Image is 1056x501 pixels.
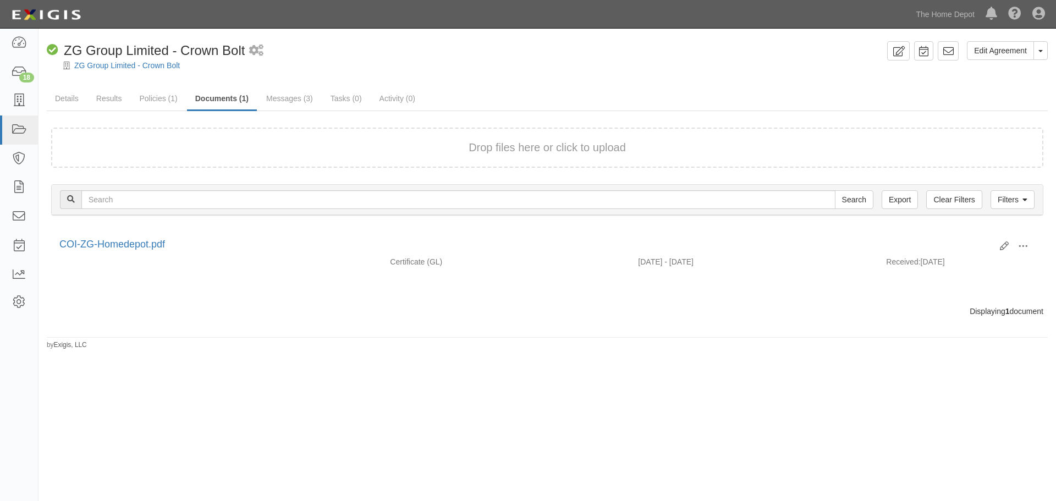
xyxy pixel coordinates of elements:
p: Received: [886,256,920,267]
input: Search [81,190,835,209]
div: 18 [19,73,34,82]
button: Drop files here or click to upload [469,140,626,156]
i: 1 scheduled workflow [249,45,263,57]
span: ZG Group Limited - Crown Bolt [64,43,245,58]
i: Help Center - Complianz [1008,8,1021,21]
div: Displaying document [43,306,1052,317]
a: Messages (3) [258,87,321,109]
a: Results [88,87,130,109]
a: Filters [991,190,1035,209]
a: Documents (1) [187,87,257,111]
a: COI-ZG-Homedepot.pdf [59,239,165,250]
a: ZG Group Limited - Crown Bolt [74,61,180,70]
a: Edit Agreement [967,41,1034,60]
a: The Home Depot [910,3,980,25]
a: Export [882,190,918,209]
a: Details [47,87,87,109]
b: 1 [1005,307,1010,316]
div: [DATE] [878,256,1043,273]
a: Exigis, LLC [54,341,87,349]
a: Activity (0) [371,87,424,109]
a: Tasks (0) [322,87,370,109]
div: COI-ZG-Homedepot.pdf [59,238,992,252]
input: Search [835,190,873,209]
a: Clear Filters [926,190,982,209]
i: Compliant [47,45,58,56]
a: Policies (1) [131,87,185,109]
div: General Liability [382,256,630,267]
div: Effective 10/15/2025 - Expiration 10/14/2026 [630,256,878,267]
div: ZG Group Limited - Crown Bolt [47,41,245,60]
img: logo-5460c22ac91f19d4615b14bd174203de0afe785f0fc80cf4dbbc73dc1793850b.png [8,5,84,25]
small: by [47,340,87,350]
